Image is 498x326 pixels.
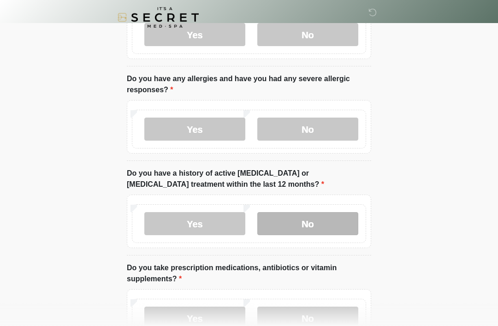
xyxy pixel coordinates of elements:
[257,23,358,46] label: No
[127,168,371,190] label: Do you have a history of active [MEDICAL_DATA] or [MEDICAL_DATA] treatment within the last 12 mon...
[257,212,358,235] label: No
[144,212,245,235] label: Yes
[118,7,199,28] img: It's A Secret Med Spa Logo
[144,118,245,141] label: Yes
[127,262,371,285] label: Do you take prescription medications, antibiotics or vitamin supplements?
[127,73,371,95] label: Do you have any allergies and have you had any severe allergic responses?
[144,23,245,46] label: Yes
[257,118,358,141] label: No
